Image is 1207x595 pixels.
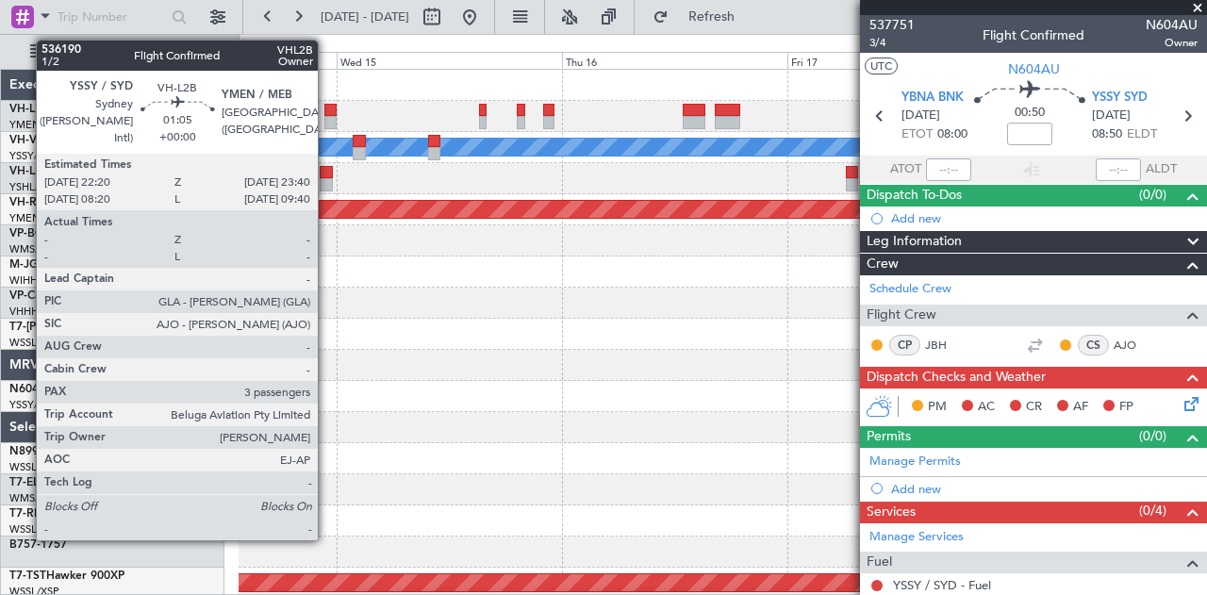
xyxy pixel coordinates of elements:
span: N8998K [9,446,53,457]
span: N604AU [1146,15,1198,35]
span: Refresh [672,10,752,24]
a: WMSA/SZB [9,242,65,256]
span: YBNA BNK [901,89,964,107]
span: N604AU [1008,59,1060,79]
div: [DATE] [242,38,274,54]
span: Permits [867,426,911,448]
a: N604AUChallenger 604 [9,384,137,395]
a: VP-BCYGlobal 5000 [9,228,114,240]
span: Flight Crew [867,305,936,326]
a: YSSY / SYD - Fuel [893,577,991,593]
a: VH-VSKGlobal Express XRS [9,135,155,146]
span: Leg Information [867,231,962,253]
span: Owner [1146,35,1198,51]
a: Schedule Crew [869,280,951,299]
span: Dispatch To-Dos [867,185,962,207]
a: N8998KGlobal 6000 [9,446,117,457]
a: YMEN/MEB [9,118,67,132]
span: 537751 [869,15,915,35]
a: T7-RICGlobal 6000 [9,508,108,520]
a: WSSL/XSP [9,336,59,350]
a: YSHL/WOL [9,180,63,194]
span: PM [928,398,947,417]
span: ETOT [901,125,933,144]
span: CR [1026,398,1042,417]
div: CP [889,335,920,355]
a: YSSY/SYD [9,149,58,163]
a: T7-TSTHawker 900XP [9,570,124,582]
a: WSSL/XSP [9,522,59,537]
button: Refresh [644,2,757,32]
span: VH-L2B [9,166,49,177]
div: Thu 16 [562,52,787,69]
span: AF [1073,398,1088,417]
span: AC [978,398,995,417]
span: Services [867,502,916,523]
a: AJO [1114,337,1156,354]
div: Add new [891,481,1198,497]
input: --:-- [926,158,971,181]
span: (0/4) [1139,501,1166,521]
span: FP [1119,398,1133,417]
span: ELDT [1127,125,1157,144]
span: B757-1 [9,539,47,551]
div: Wed 15 [337,52,562,69]
span: N604AU [9,384,56,395]
a: VH-L2BChallenger 604 [9,166,130,177]
span: 00:50 [1015,104,1045,123]
span: All Aircraft [49,45,199,58]
a: Manage Services [869,528,964,547]
div: Add new [891,210,1198,226]
div: CS [1078,335,1109,355]
a: JBH [925,337,967,354]
a: VHHH/HKG [9,305,65,319]
a: VP-CJRG-650 [9,290,80,302]
span: VH-VSK [9,135,51,146]
span: [DATE] - [DATE] [321,8,409,25]
span: ALDT [1146,160,1177,179]
span: Fuel [867,552,892,573]
span: 08:50 [1092,125,1122,144]
a: WMSA/SZB [9,491,65,505]
a: M-JGVJGlobal 5000 [9,259,115,271]
a: YSSY/SYD [9,398,58,412]
span: Crew [867,254,899,275]
input: Trip Number [58,3,166,31]
span: (0/0) [1139,185,1166,205]
span: YSSY SYD [1092,89,1148,107]
span: T7-ELLY [9,477,51,488]
a: T7-ELLYG-550 [9,477,83,488]
span: 3/4 [869,35,915,51]
a: WIHH/HLP [9,273,61,288]
div: Flight Confirmed [983,25,1084,45]
a: WSSL/XSP [9,460,59,474]
div: Fri 17 [787,52,1013,69]
span: T7-RIC [9,508,44,520]
a: B757-1757 [9,539,67,551]
span: [DATE] [1092,107,1131,125]
span: VH-LEP [9,104,48,115]
span: T7-TST [9,570,46,582]
span: VP-BCY [9,228,50,240]
span: VH-RIU [9,197,48,208]
span: [DATE] [901,107,940,125]
span: T7-[PERSON_NAME] [9,322,119,333]
span: VP-CJR [9,290,48,302]
a: Manage Permits [869,453,961,471]
button: UTC [865,58,898,74]
span: M-JGVJ [9,259,51,271]
a: YMEN/MEB [9,211,67,225]
span: 08:00 [937,125,967,144]
a: VH-RIUHawker 800XP [9,197,126,208]
button: All Aircraft [21,37,205,67]
span: ATOT [890,160,921,179]
span: Dispatch Checks and Weather [867,367,1046,388]
a: VH-LEPGlobal 6000 [9,104,112,115]
a: T7-[PERSON_NAME]Global 7500 [9,322,183,333]
span: (0/0) [1139,426,1166,446]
